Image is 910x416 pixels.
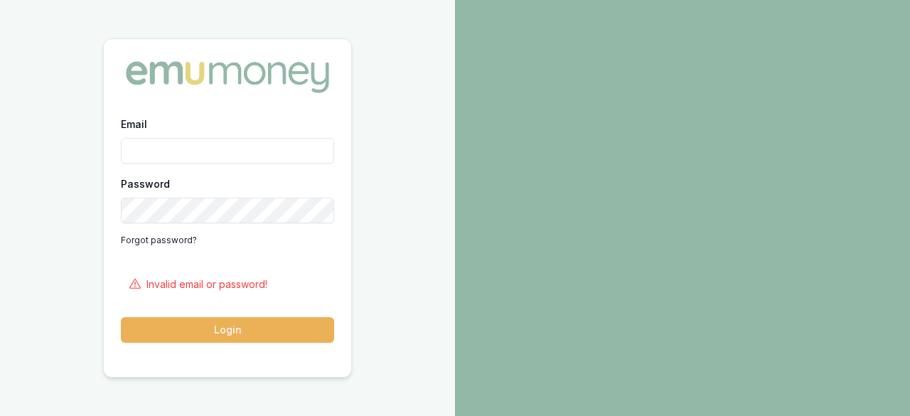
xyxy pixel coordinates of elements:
[146,277,267,292] p: Invalid email or password!
[121,317,334,343] button: Login
[121,178,170,190] label: Password
[121,56,334,97] img: Emu Money
[121,229,197,252] a: Forgot password?
[121,118,147,130] label: Email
